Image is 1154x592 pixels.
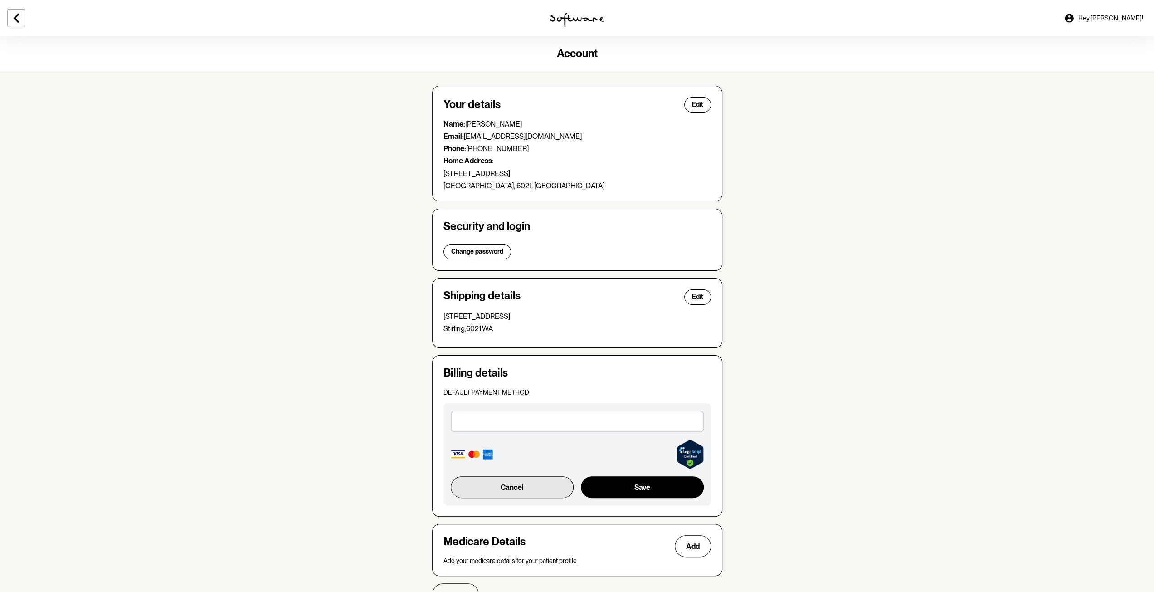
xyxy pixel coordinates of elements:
p: [STREET_ADDRESS] [443,169,711,178]
p: [EMAIL_ADDRESS][DOMAIN_NAME] [443,132,711,141]
iframe: Secure card payment input frame [457,417,697,426]
img: LegitScript approved [677,440,704,469]
p: [STREET_ADDRESS] [443,312,711,321]
button: Change password [443,244,511,259]
h4: Billing details [443,367,711,380]
span: Edit [692,293,703,301]
span: Change password [451,248,503,255]
strong: Phone: [443,144,466,153]
img: Accepted card types: Visa, Mastercard, Amex [451,448,494,461]
h4: Your details [443,98,501,111]
button: Edit [684,289,711,305]
button: Add [675,535,711,557]
span: Add [686,542,700,551]
p: [GEOGRAPHIC_DATA], 6021, [GEOGRAPHIC_DATA] [443,181,711,190]
span: Hey, [PERSON_NAME] ! [1078,15,1143,22]
p: Stirling , 6021 , WA [443,324,711,333]
strong: Name: [443,120,465,128]
strong: Email: [443,132,464,141]
button: Cancel [451,476,574,498]
h4: Shipping details [443,289,521,305]
p: [PHONE_NUMBER] [443,144,711,153]
span: Edit [692,101,703,108]
a: Hey,[PERSON_NAME]! [1058,7,1149,29]
span: Account [557,47,598,60]
h4: Medicare Details [443,535,526,557]
strong: Home Address: [443,157,494,165]
span: Default payment method [443,389,529,396]
p: [PERSON_NAME] [443,120,711,128]
img: software logo [550,13,604,27]
p: Add your medicare details for your patient profile. [443,557,711,565]
button: Save [581,476,703,498]
a: Verify LegitScript Approval [677,440,704,469]
button: Edit [684,97,711,113]
h4: Security and login [443,220,711,233]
